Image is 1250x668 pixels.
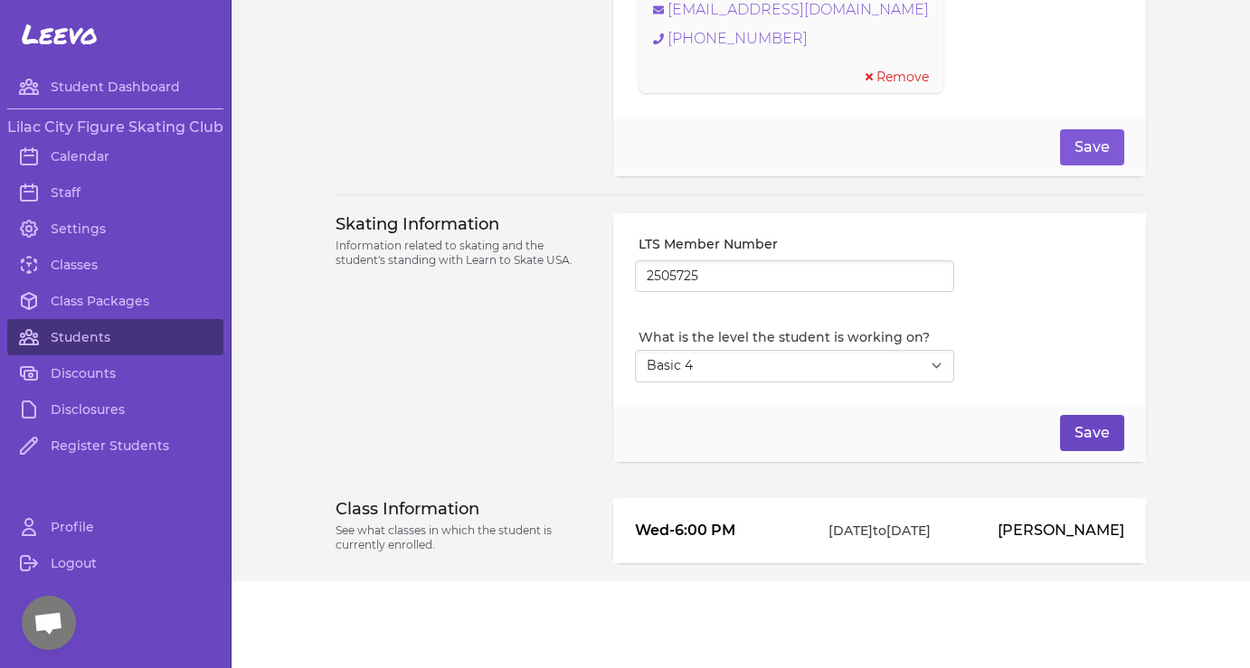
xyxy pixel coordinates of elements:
[866,68,929,86] button: Remove
[7,247,223,283] a: Classes
[635,520,793,541] p: Wed - 6:00 PM
[966,520,1124,541] p: [PERSON_NAME]
[7,355,223,391] a: Discounts
[7,509,223,545] a: Profile
[7,545,223,581] a: Logout
[7,391,223,428] a: Disclosures
[7,117,223,138] h3: Lilac City Figure Skating Club
[1060,415,1124,451] button: Save
[22,18,98,51] span: Leevo
[7,69,223,105] a: Student Dashboard
[1060,129,1124,165] button: Save
[336,498,592,520] h3: Class Information
[336,523,592,552] p: See what classes in which the student is currently enrolled.
[639,328,954,346] label: What is the level the student is working on?
[336,239,592,268] p: Information related to skating and the student's standing with Learn to Skate USA.
[7,211,223,247] a: Settings
[22,596,76,650] a: Open chat
[7,283,223,319] a: Class Packages
[800,522,959,540] p: [DATE] to [DATE]
[635,260,954,293] input: LTS or USFSA number
[7,428,223,464] a: Register Students
[7,138,223,174] a: Calendar
[639,235,954,253] label: LTS Member Number
[7,319,223,355] a: Students
[336,213,592,235] h3: Skating Information
[653,28,929,50] a: [PHONE_NUMBER]
[876,68,929,86] span: Remove
[7,174,223,211] a: Staff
